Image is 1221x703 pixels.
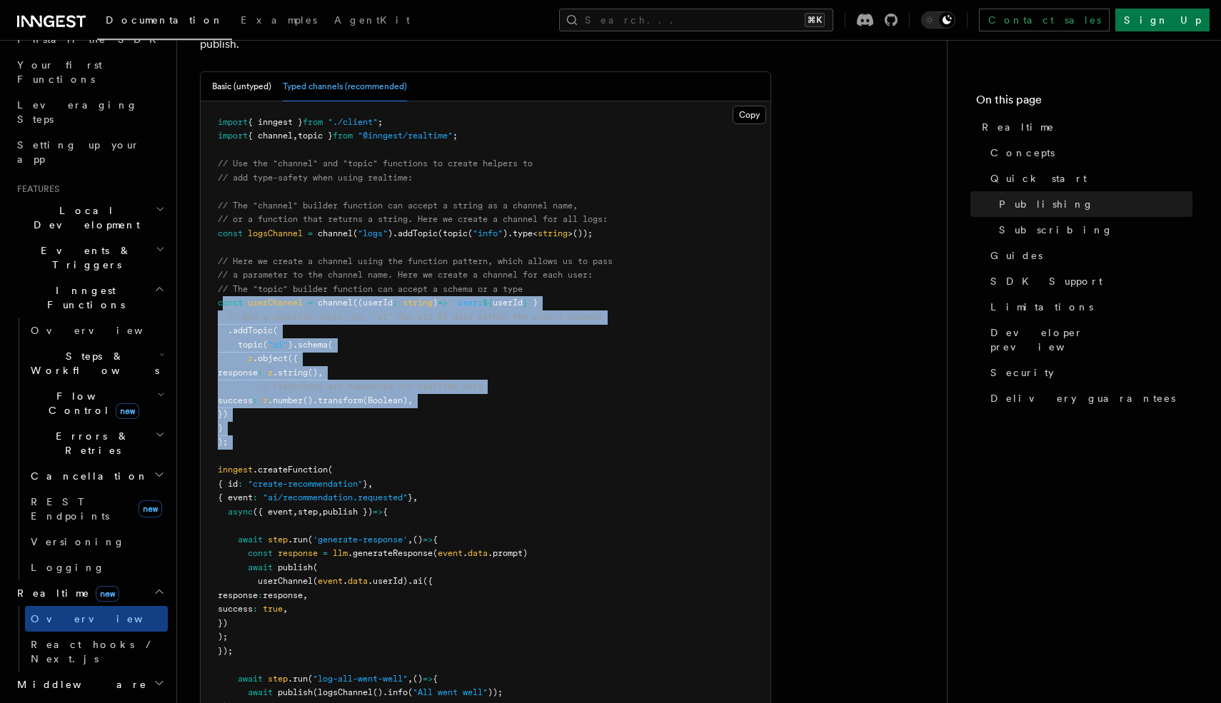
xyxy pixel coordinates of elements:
[283,604,288,614] span: ,
[248,353,253,363] span: z
[263,492,408,502] span: "ai/recommendation.requested"
[308,674,313,684] span: (
[318,368,323,378] span: ,
[733,106,766,124] button: Copy
[11,283,154,312] span: Inngest Functions
[17,59,102,85] span: Your first Functions
[241,14,317,26] span: Examples
[368,479,373,489] span: ,
[268,395,303,405] span: .number
[258,368,263,378] span: :
[31,639,157,664] span: React hooks / Next.js
[11,203,156,232] span: Local Development
[348,576,368,586] span: data
[96,586,119,602] span: new
[258,381,483,391] span: // Transforms are supported for realtime data
[408,492,413,502] span: }
[373,687,383,697] span: ()
[985,268,1192,294] a: SDK Support
[438,298,448,308] span: =>
[248,228,303,238] span: logsChannel
[218,270,593,280] span: // a parameter to the channel name. Here we create a channel for each user:
[253,492,258,502] span: :
[11,132,168,172] a: Setting up your app
[383,507,388,517] span: {
[218,618,228,628] span: })
[25,606,168,632] a: Overview
[503,228,508,238] span: )
[11,243,156,272] span: Events & Triggers
[313,576,318,586] span: (
[1115,9,1210,31] a: Sign Up
[248,131,293,141] span: { channel
[25,632,168,672] a: React hooks / Next.js
[508,228,533,238] span: .type
[313,674,408,684] span: "log-all-went-well"
[288,340,293,350] span: )
[253,465,328,475] span: .createFunction
[11,183,59,195] span: Features
[218,479,238,489] span: { id
[985,140,1192,166] a: Concepts
[323,507,373,517] span: publish })
[11,580,168,606] button: Realtimenew
[473,228,503,238] span: "info"
[218,423,223,433] span: )
[533,298,538,308] span: )
[263,395,268,405] span: z
[238,674,263,684] span: await
[559,9,833,31] button: Search...⌘K
[258,590,263,600] span: :
[328,117,378,127] span: "./client"
[293,507,298,517] span: ,
[323,548,328,558] span: =
[990,274,1102,288] span: SDK Support
[25,489,168,529] a: REST Endpointsnew
[288,674,308,684] span: .run
[11,672,168,697] button: Middleware
[17,139,140,165] span: Setting up your app
[378,117,383,127] span: ;
[999,223,1113,237] span: Subscribing
[308,228,313,238] span: =
[11,92,168,132] a: Leveraging Steps
[999,197,1094,211] span: Publishing
[218,158,533,168] span: // Use the "channel" and "topic" functions to create helpers to
[433,298,438,308] span: )
[253,353,288,363] span: .object
[31,536,125,547] span: Versioning
[313,687,318,697] span: (
[383,687,408,697] span: .info
[453,131,458,141] span: ;
[25,555,168,580] a: Logging
[334,14,410,26] span: AgentKit
[333,131,353,141] span: from
[483,298,493,308] span: ${
[218,201,578,211] span: // The "channel" builder function can accept a string as a channel name,
[218,604,253,614] span: success
[423,576,433,586] span: ({
[263,604,283,614] span: true
[253,395,258,405] span: :
[921,11,955,29] button: Toggle dark mode
[368,576,408,586] span: .userId)
[363,395,408,405] span: (Boolean)
[438,228,443,238] span: (
[25,343,168,383] button: Steps & Workflows
[11,586,119,600] span: Realtime
[31,325,178,336] span: Overview
[218,465,253,475] span: inngest
[218,646,233,656] span: });
[393,228,438,238] span: .addTopic
[408,687,413,697] span: (
[318,228,353,238] span: channel
[31,562,105,573] span: Logging
[25,349,159,378] span: Steps & Workflows
[353,298,393,308] span: ((userId
[493,298,523,308] span: userId
[388,228,393,238] span: )
[413,687,488,697] span: "All went well"
[568,228,593,238] span: >());
[288,353,298,363] span: ({
[353,228,358,238] span: (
